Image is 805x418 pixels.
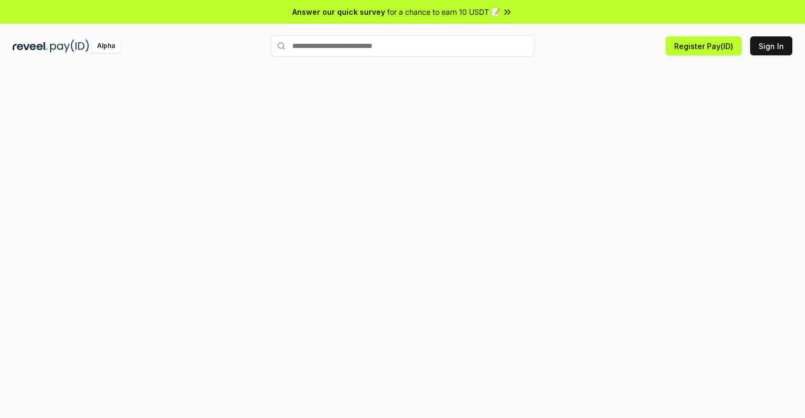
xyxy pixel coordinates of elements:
[750,36,792,55] button: Sign In
[292,6,385,17] span: Answer our quick survey
[91,40,121,53] div: Alpha
[13,40,48,53] img: reveel_dark
[50,40,89,53] img: pay_id
[387,6,500,17] span: for a chance to earn 10 USDT 📝
[666,36,742,55] button: Register Pay(ID)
